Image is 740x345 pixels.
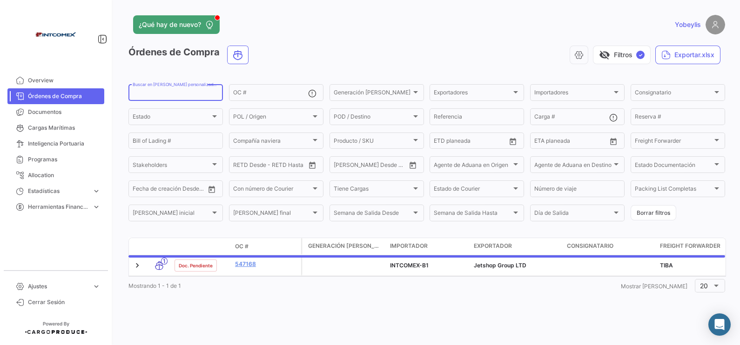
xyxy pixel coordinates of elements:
[171,243,231,250] datatable-header-cell: Estado Doc.
[434,139,451,146] input: Desde
[128,46,251,64] h3: Órdenes de Compra
[506,134,520,148] button: Open calendar
[28,139,101,148] span: Inteligencia Portuaria
[28,76,101,85] span: Overview
[233,115,311,121] span: POL / Origen
[28,282,88,291] span: Ajustes
[357,163,391,169] input: Hasta
[434,187,511,193] span: Estado de Courier
[635,139,713,146] span: Freight Forwarder
[7,167,104,183] a: Allocation
[434,91,511,97] span: Exportadores
[334,211,411,218] span: Semana de Salida Desde
[231,239,301,254] datatable-header-cell: OC #
[133,163,210,169] span: Stakeholders
[133,261,142,270] a: Expand/Collapse Row
[148,243,171,250] datatable-header-cell: Modo de Transporte
[179,262,213,269] span: Doc. Pendiente
[390,242,428,250] span: Importador
[636,51,645,59] span: ✓
[334,91,411,97] span: Generación [PERSON_NAME]
[205,182,219,196] button: Open calendar
[631,205,676,220] button: Borrar filtros
[406,158,420,172] button: Open calendar
[606,134,620,148] button: Open calendar
[563,238,656,255] datatable-header-cell: Consignatario
[7,73,104,88] a: Overview
[386,238,470,255] datatable-header-cell: Importador
[434,211,511,218] span: Semana de Salida Hasta
[139,20,201,29] span: ¿Qué hay de nuevo?
[474,262,526,269] span: Jetshop Group LTD
[92,282,101,291] span: expand_more
[233,139,311,146] span: Compañía naviera
[133,187,149,193] input: Desde
[635,187,713,193] span: Packing List Completas
[92,187,101,195] span: expand_more
[708,313,731,336] div: Abrir Intercom Messenger
[390,262,429,269] span: INTCOMEX-B1
[534,163,612,169] span: Agente de Aduana en Destino
[621,283,687,290] span: Mostrar [PERSON_NAME]
[635,163,713,169] span: Estado Documentación
[235,260,297,268] a: 547168
[233,163,250,169] input: Desde
[534,139,551,146] input: Desde
[706,15,725,34] img: placeholder-user.png
[308,242,383,250] span: Generación [PERSON_NAME]
[660,262,673,269] span: TIBA
[161,258,168,265] span: 1
[28,124,101,132] span: Cargas Marítimas
[303,238,386,255] datatable-header-cell: Generación de cargas
[305,158,319,172] button: Open calendar
[7,152,104,167] a: Programas
[33,11,79,58] img: intcomex.png
[133,115,210,121] span: Estado
[470,238,563,255] datatable-header-cell: Exportador
[700,282,708,290] span: 20
[7,120,104,136] a: Cargas Marítimas
[92,203,101,211] span: expand_more
[558,139,592,146] input: Hasta
[567,242,613,250] span: Consignatario
[233,211,311,218] span: [PERSON_NAME] final
[7,136,104,152] a: Inteligencia Portuaria
[534,211,612,218] span: Día de Salida
[534,91,612,97] span: Importadores
[334,139,411,146] span: Producto / SKU
[434,163,511,169] span: Agente de Aduana en Origen
[28,203,88,211] span: Herramientas Financieras
[675,20,701,29] span: Yobeylis
[28,108,101,116] span: Documentos
[156,187,190,193] input: Hasta
[28,155,101,164] span: Programas
[28,298,101,306] span: Cerrar Sesión
[457,139,491,146] input: Hasta
[256,163,290,169] input: Hasta
[228,46,248,64] button: Ocean
[660,242,720,250] span: Freight Forwarder
[655,46,720,64] button: Exportar.xlsx
[334,163,350,169] input: Desde
[593,46,651,64] button: visibility_offFiltros✓
[233,187,311,193] span: Con número de Courier
[334,115,411,121] span: POD / Destino
[28,171,101,179] span: Allocation
[334,187,411,193] span: Tiene Cargas
[28,187,88,195] span: Estadísticas
[7,104,104,120] a: Documentos
[474,242,512,250] span: Exportador
[133,15,220,34] button: ¿Qué hay de nuevo?
[128,282,181,289] span: Mostrando 1 - 1 de 1
[133,211,210,218] span: [PERSON_NAME] inicial
[635,91,713,97] span: Consignatario
[599,49,610,60] span: visibility_off
[28,92,101,100] span: Órdenes de Compra
[7,88,104,104] a: Órdenes de Compra
[235,242,249,251] span: OC #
